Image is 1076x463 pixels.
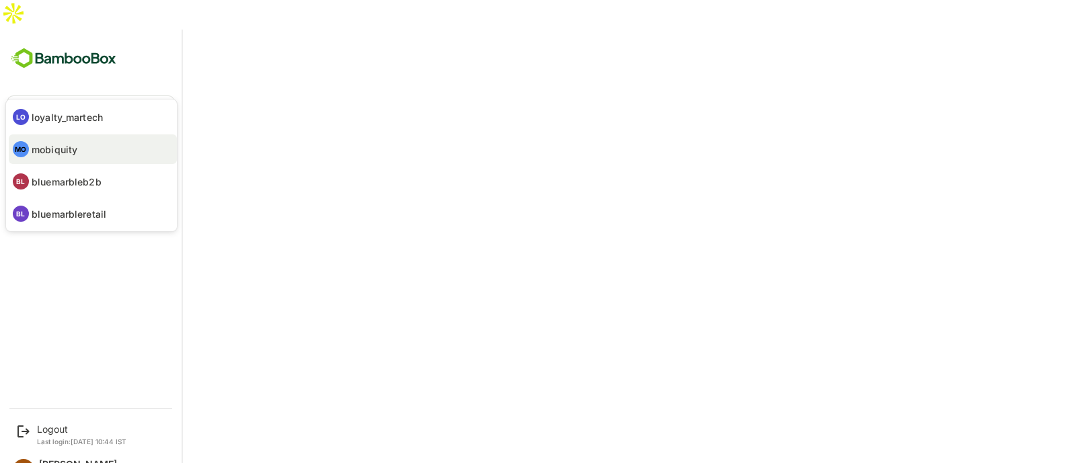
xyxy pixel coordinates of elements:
p: bluemarbleretail [32,207,106,221]
p: bluemarbleb2b [32,175,102,189]
div: LO [13,109,29,125]
div: BL [13,206,29,222]
p: mobiquity [32,142,77,157]
div: BL [13,173,29,190]
p: loyalty_martech [32,110,103,124]
div: MO [13,141,29,157]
